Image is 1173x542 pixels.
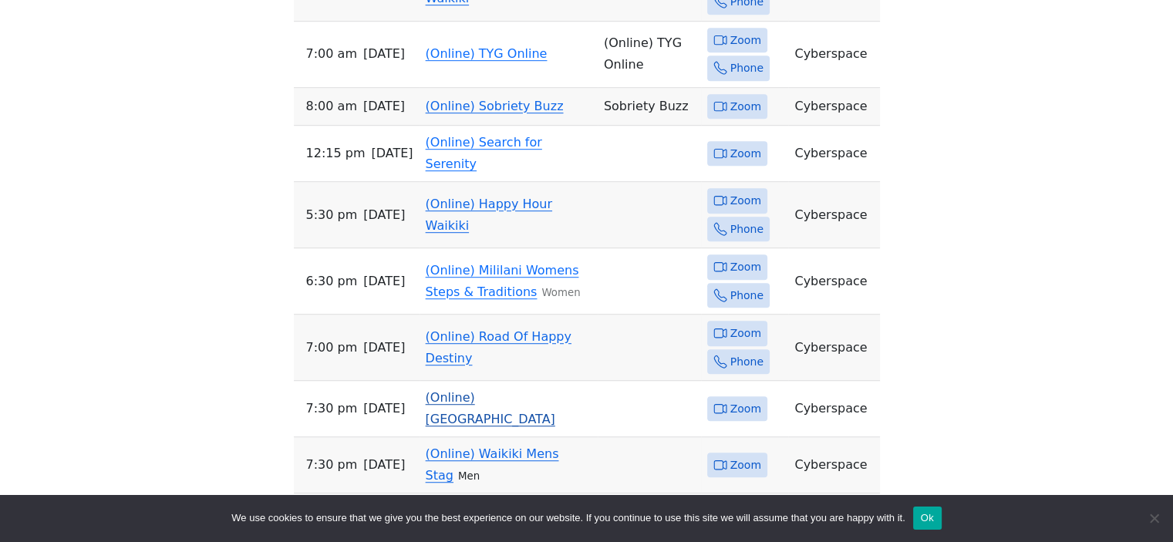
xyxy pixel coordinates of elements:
span: 6:30 PM [306,271,358,292]
span: [DATE] [363,337,405,359]
span: [DATE] [363,43,405,65]
span: We use cookies to ensure that we give you the best experience on our website. If you continue to ... [231,510,905,526]
td: Cyberspace [788,126,879,182]
span: Zoom [730,31,761,50]
span: 5:30 PM [306,204,358,226]
span: Phone [730,286,763,305]
span: [DATE] [363,398,405,419]
td: Sobriety Buzz [598,88,701,126]
td: Cyberspace [788,88,879,126]
small: Men [458,470,480,482]
button: Ok [913,507,942,530]
a: (Online) TYG Online [426,46,548,61]
span: Zoom [730,144,761,163]
span: Phone [730,220,763,239]
span: Zoom [730,258,761,277]
td: Cyberspace [788,381,879,437]
span: [DATE] [363,204,405,226]
a: (Online) Sobriety Buzz [426,99,564,113]
td: Cyberspace [788,315,879,381]
span: 7:00 PM [306,337,358,359]
span: Zoom [730,324,761,343]
span: No [1146,510,1161,526]
td: (Online) TYG Online [598,22,701,88]
span: [DATE] [363,454,405,476]
td: Cyberspace [788,248,879,315]
span: 7:00 AM [306,43,357,65]
span: 12:15 PM [306,143,366,164]
span: Phone [730,59,763,78]
span: Zoom [730,456,761,475]
a: (Online) [GEOGRAPHIC_DATA] [426,390,555,426]
span: Zoom [730,191,761,210]
span: 7:30 PM [306,454,358,476]
span: [DATE] [371,143,413,164]
span: 8:00 AM [306,96,357,117]
a: (Online) Search for Serenity [426,135,542,171]
small: Women [541,287,580,298]
span: 7:30 PM [306,398,358,419]
span: Zoom [730,97,761,116]
a: (Online) Mililani Womens Steps & Traditions [426,263,579,299]
span: Zoom [730,399,761,419]
a: (Online) Waikiki Mens Stag [426,446,559,483]
span: Phone [730,352,763,372]
td: Cyberspace [788,182,879,248]
span: [DATE] [363,271,405,292]
td: Cyberspace [788,22,879,88]
a: (Online) Road Of Happy Destiny [426,329,571,365]
a: (Online) Happy Hour Waikiki [426,197,552,233]
td: Cyberspace [788,437,879,493]
span: [DATE] [363,96,405,117]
